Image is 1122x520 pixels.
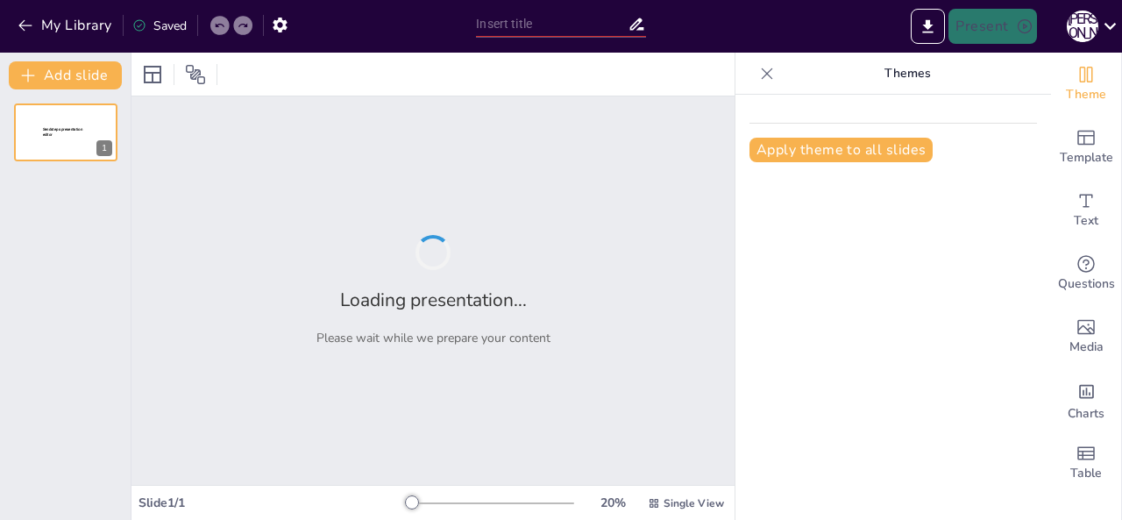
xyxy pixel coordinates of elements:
div: 1 [14,103,117,161]
div: Layout [138,61,167,89]
div: Add a table [1051,431,1121,495]
div: Add ready made slides [1051,116,1121,179]
button: Add slide [9,61,122,89]
span: Media [1069,338,1104,357]
span: Sendsteps presentation editor [43,127,82,137]
span: Single View [664,496,724,510]
div: Add images, graphics, shapes or video [1051,305,1121,368]
div: Add charts and graphs [1051,368,1121,431]
span: Position [185,64,206,85]
span: Theme [1066,85,1106,104]
h2: Loading presentation... [340,288,527,312]
span: Text [1074,211,1098,231]
button: Apply theme to all slides [749,138,933,162]
span: Table [1070,464,1102,483]
button: Export to PowerPoint [911,9,945,44]
button: Я [PERSON_NAME] [1067,9,1098,44]
span: Questions [1058,274,1115,294]
div: Get real-time input from your audience [1051,242,1121,305]
div: Add text boxes [1051,179,1121,242]
p: Themes [781,53,1033,95]
input: Insert title [476,11,627,37]
div: Saved [132,18,187,34]
div: Change the overall theme [1051,53,1121,116]
div: 20 % [592,495,634,511]
button: Present [948,9,1036,44]
span: Charts [1068,404,1104,424]
span: Template [1060,148,1113,167]
div: Я [PERSON_NAME] [1067,11,1098,42]
div: 1 [96,140,112,156]
div: Slide 1 / 1 [138,495,406,511]
p: Please wait while we prepare your content [316,330,550,346]
button: My Library [13,11,119,39]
